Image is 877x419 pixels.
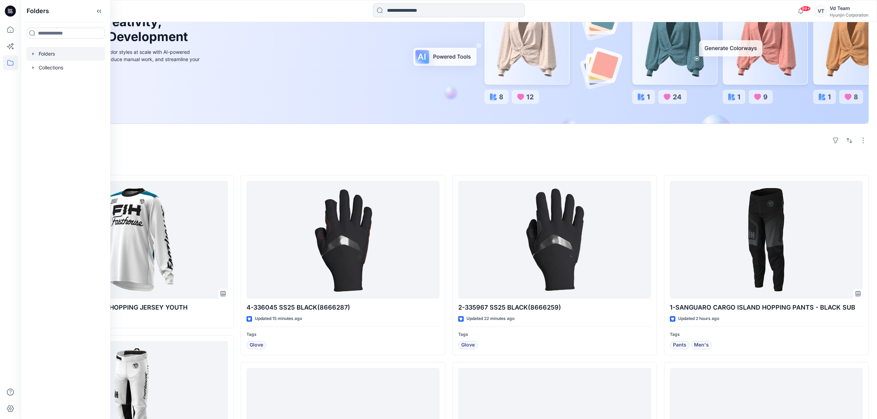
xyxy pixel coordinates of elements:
[815,5,827,17] div: VT
[458,331,651,338] p: Tags
[247,303,440,312] p: 4-336045 SS25 BLACK(8666287)
[830,4,868,12] div: Vd Team
[678,315,719,322] p: Updated 2 hours ago
[466,315,514,322] p: Updated 22 minutes ago
[673,341,686,349] span: Pants
[29,160,869,168] h4: Styles
[46,14,191,44] h1: Unleash Creativity, Speed Up Development
[35,181,228,299] a: 2-GRINDHOUSE ISLAND HOPPING JERSEY YOUTH
[461,341,475,349] span: Glove
[800,6,811,11] span: 99+
[458,303,651,312] p: 2-335967 SS25 BLACK(8666259)
[46,78,201,92] a: Discover more
[46,48,201,70] div: Explore ideas faster and recolor styles at scale with AI-powered tools that boost creativity, red...
[670,331,863,338] p: Tags
[255,315,302,322] p: Updated 15 minutes ago
[35,303,228,312] p: 2-GRINDHOUSE ISLAND HOPPING JERSEY YOUTH
[670,303,863,312] p: 1-SANGUARO CARGO ISLAND HOPPING PANTS - BLACK SUB
[247,331,440,338] p: Tags
[250,341,263,349] span: Glove
[247,181,440,299] a: 4-336045 SS25 BLACK(8666287)
[670,181,863,299] a: 1-SANGUARO CARGO ISLAND HOPPING PANTS - BLACK SUB
[458,181,651,299] a: 2-335967 SS25 BLACK(8666259)
[830,12,868,18] div: Hyunjin Corporation
[694,341,709,349] span: Men's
